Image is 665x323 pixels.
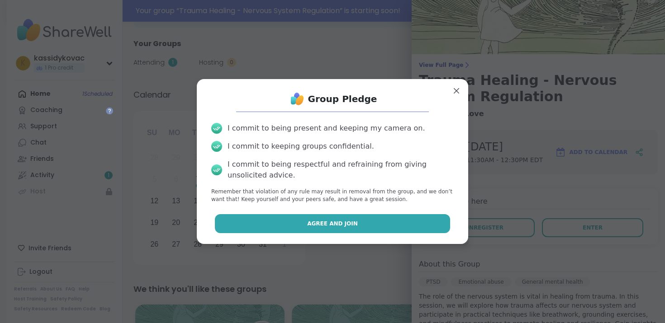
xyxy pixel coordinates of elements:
[228,159,454,181] div: I commit to being respectful and refraining from giving unsolicited advice.
[228,123,425,134] div: I commit to being present and keeping my camera on.
[307,220,358,228] span: Agree and Join
[215,214,451,233] button: Agree and Join
[288,90,306,108] img: ShareWell Logo
[228,141,374,152] div: I commit to keeping groups confidential.
[106,107,113,114] iframe: Spotlight
[211,188,454,203] p: Remember that violation of any rule may result in removal from the group, and we don’t want that!...
[308,93,377,105] h1: Group Pledge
